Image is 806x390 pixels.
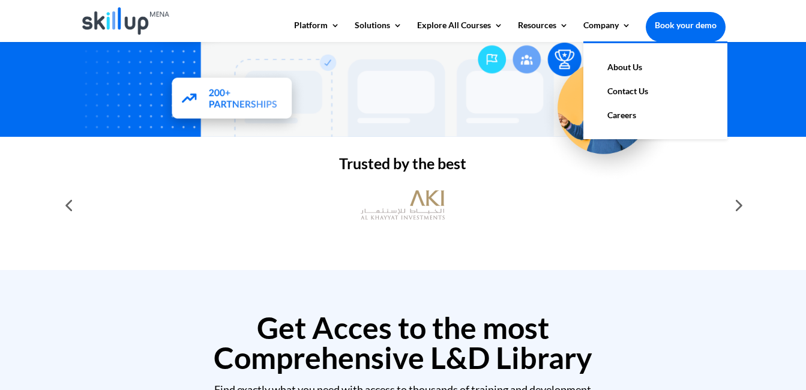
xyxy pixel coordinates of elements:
[646,12,726,38] a: Book your demo
[595,103,715,127] a: Careers
[82,7,169,35] img: Skillup Mena
[538,36,680,178] img: Upskill your workforce - SkillUp
[746,332,806,390] iframe: Chat Widget
[583,21,631,41] a: Company
[417,21,503,41] a: Explore All Courses
[355,21,402,41] a: Solutions
[361,184,445,226] img: al khayyat investments logo
[595,79,715,103] a: Contact Us
[595,55,715,79] a: About Us
[294,21,340,41] a: Platform
[518,21,568,41] a: Resources
[80,156,725,177] h2: Trusted by the best
[158,68,306,137] img: Partners - SkillUp Mena
[80,313,725,379] h2: Get Acces to the most Comprehensive L&D Library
